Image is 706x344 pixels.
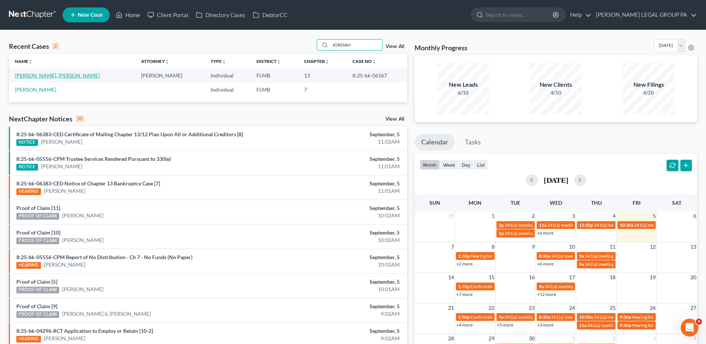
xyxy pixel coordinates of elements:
[41,138,82,146] a: [PERSON_NAME]
[447,211,455,220] span: 31
[277,138,400,146] div: 11:02AM
[277,261,400,268] div: 10:02AM
[693,211,697,220] span: 6
[551,314,623,320] span: 341(a) meeting for [PERSON_NAME]
[585,261,657,267] span: 341(a) meeting for [PERSON_NAME]
[491,211,495,220] span: 1
[16,238,59,244] div: PROOF OF CLAIM
[352,58,376,64] a: Case Nounfold_more
[609,273,616,282] span: 18
[459,160,474,170] button: day
[372,60,376,64] i: unfold_more
[652,211,657,220] span: 5
[652,334,657,343] span: 3
[298,69,347,82] td: 13
[112,8,144,22] a: Home
[505,230,616,236] span: 341(a) meeting for [PERSON_NAME] & [PERSON_NAME]
[620,322,631,328] span: 9:30a
[277,310,400,318] div: 9:02AM
[566,8,591,22] a: Help
[458,314,470,320] span: 1:30p
[571,211,576,220] span: 3
[325,60,329,64] i: unfold_more
[277,286,400,293] div: 10:01AM
[62,236,103,244] a: [PERSON_NAME]
[620,222,633,228] span: 10:30a
[681,319,699,337] iframe: Intercom live chat
[437,80,489,89] div: New Leads
[623,80,675,89] div: New Filings
[304,58,329,64] a: Chapterunfold_more
[16,311,59,318] div: PROOF OF CLAIM
[592,8,697,22] a: [PERSON_NAME] LEGAL GROUP PA
[386,44,404,49] a: View All
[594,222,666,228] span: 341(a) meeting for [PERSON_NAME]
[488,303,495,312] span: 22
[330,39,382,50] input: Search by name...
[16,254,192,260] a: 8:25-bk-05556-CPM Report of No Distribution - Ch 7 - No Funds (No Paper)
[530,89,582,96] div: 4/10
[544,176,568,184] h2: [DATE]
[488,273,495,282] span: 15
[78,12,103,18] span: New Case
[277,236,400,244] div: 10:02AM
[551,253,623,259] span: 341(a) meeting for [PERSON_NAME]
[250,69,298,82] td: FLMB
[458,284,470,289] span: 1:35p
[544,284,656,289] span: 341(a) meeting for [PERSON_NAME] & [PERSON_NAME]
[690,273,697,282] span: 20
[277,327,400,335] div: September, 5
[505,222,616,228] span: 341(a) meeting for [PERSON_NAME] & [PERSON_NAME]
[135,69,205,82] td: [PERSON_NAME]
[249,8,291,22] a: DebtorCC
[16,287,59,293] div: PROOF OF CLAIM
[192,8,249,22] a: Directory Cases
[298,83,347,96] td: 7
[415,43,467,52] h3: Monthly Progress
[420,160,440,170] button: month
[250,83,298,96] td: FLMB
[672,200,681,206] span: Sat
[491,242,495,251] span: 8
[165,60,169,64] i: unfold_more
[205,83,250,96] td: Individual
[16,328,153,334] a: 8:25-bk-04296-RCT Application to Employ or Retain [10-2]
[16,180,160,187] a: 8:25-bk-06383-CED Notice of Chapter 13 Bankruptcy Case [7]
[528,273,536,282] span: 16
[537,261,553,267] a: +6 more
[440,160,459,170] button: week
[547,222,658,228] span: 341(a) meeting for [PERSON_NAME] & [PERSON_NAME]
[277,60,281,64] i: unfold_more
[609,303,616,312] span: 25
[62,212,103,219] a: [PERSON_NAME]
[690,303,697,312] span: 27
[591,200,602,206] span: Thu
[550,200,562,206] span: Wed
[450,242,455,251] span: 7
[537,322,553,328] a: +3 more
[571,334,576,343] span: 1
[539,253,550,259] span: 8:30a
[28,60,33,64] i: unfold_more
[15,86,56,93] a: [PERSON_NAME]
[16,262,41,269] div: HEARING
[52,43,59,50] div: 2
[277,204,400,212] div: September, 5
[696,319,702,325] span: 4
[447,334,455,343] span: 28
[539,222,546,228] span: 11a
[9,42,59,51] div: Recent Cases
[277,187,400,195] div: 11:01AM
[497,322,513,328] a: +5 more
[531,242,536,251] span: 9
[16,213,59,220] div: PROOF OF CLAIM
[16,229,60,236] a: Proof of Claim [10]
[456,292,473,297] a: +7 more
[579,261,584,267] span: 9a
[612,211,616,220] span: 4
[470,284,595,289] span: Confirmation Hearing for [PERSON_NAME] & [PERSON_NAME]
[277,180,400,187] div: September, 5
[539,284,544,289] span: 9a
[222,60,226,64] i: unfold_more
[277,303,400,310] div: September, 5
